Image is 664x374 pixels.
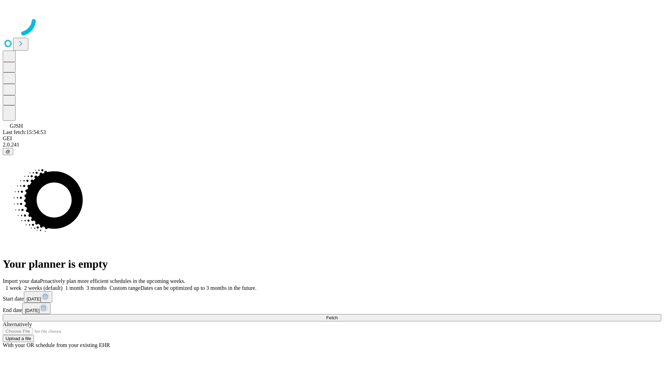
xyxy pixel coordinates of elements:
[40,278,185,284] span: Proactively plan more efficient schedules in the upcoming weeks.
[6,149,10,154] span: @
[3,129,46,135] span: Last fetch: 15:54:53
[3,342,110,348] span: With your OR schedule from your existing EHR
[25,308,39,313] span: [DATE]
[3,335,34,342] button: Upload a file
[22,303,50,314] button: [DATE]
[3,321,32,327] span: Alternatively
[3,314,661,321] button: Fetch
[3,291,661,303] div: Start date
[27,296,41,302] span: [DATE]
[24,291,52,303] button: [DATE]
[3,278,40,284] span: Import your data
[6,285,21,291] span: 1 week
[3,135,661,142] div: GEI
[140,285,256,291] span: Dates can be optimized up to 3 months in the future.
[65,285,84,291] span: 1 month
[326,315,338,320] span: Fetch
[86,285,107,291] span: 3 months
[3,142,661,148] div: 2.0.241
[24,285,63,291] span: 2 weeks (default)
[10,123,23,129] span: GJSH
[3,303,661,314] div: End date
[3,148,13,155] button: @
[110,285,140,291] span: Custom range
[3,258,661,270] h1: Your planner is empty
